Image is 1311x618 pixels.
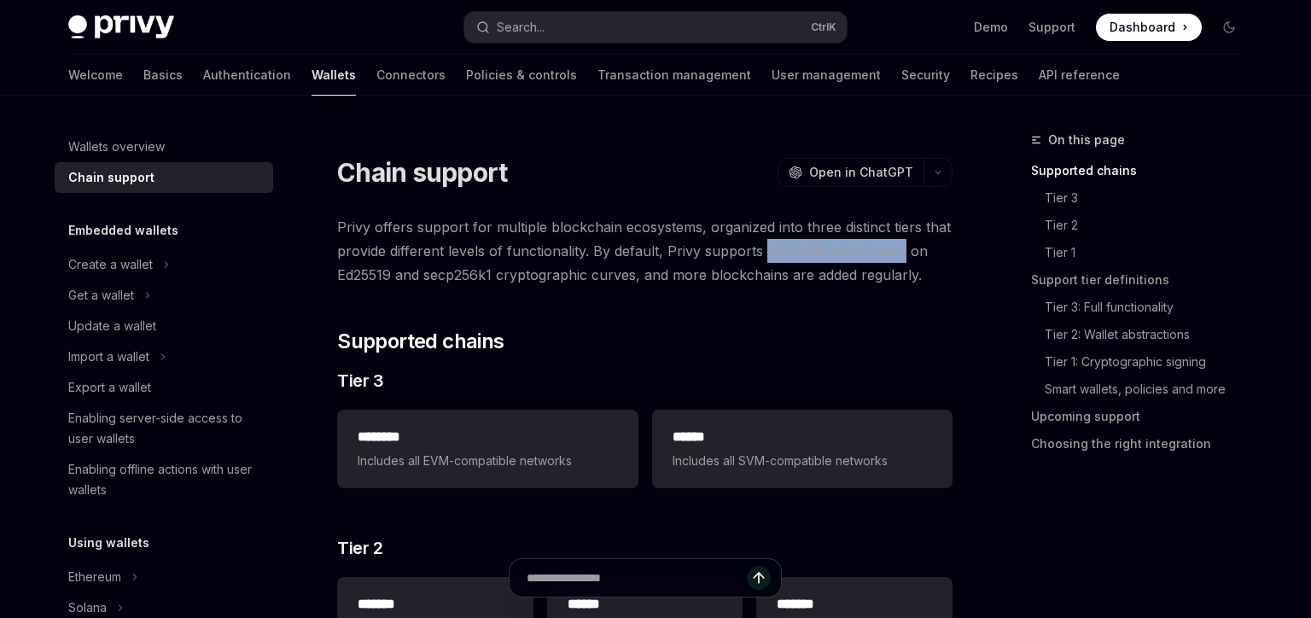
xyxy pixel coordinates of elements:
[337,536,382,560] span: Tier 2
[312,55,356,96] a: Wallets
[809,164,913,181] span: Open in ChatGPT
[55,403,273,454] a: Enabling server-side access to user wallets
[55,131,273,162] a: Wallets overview
[55,562,147,592] button: Ethereum
[68,55,123,96] a: Welcome
[1031,348,1256,376] a: Tier 1: Cryptographic signing
[68,137,165,157] div: Wallets overview
[337,410,638,488] a: **** ***Includes all EVM-compatible networks
[68,316,156,336] div: Update a wallet
[974,19,1008,36] a: Demo
[1110,19,1175,36] span: Dashboard
[55,454,273,505] a: Enabling offline actions with user wallets
[1031,239,1256,266] a: Tier 1
[68,254,153,275] div: Create a wallet
[203,55,291,96] a: Authentication
[55,341,175,372] button: Import a wallet
[1031,184,1256,212] a: Tier 3
[970,55,1018,96] a: Recipes
[1031,430,1256,458] a: Choosing the right integration
[527,559,747,597] input: Ask a question...
[1031,266,1256,294] a: Support tier definitions
[1048,130,1125,150] span: On this page
[68,408,263,449] div: Enabling server-side access to user wallets
[68,220,178,241] h5: Embedded wallets
[358,451,617,471] span: Includes all EVM-compatible networks
[497,17,545,38] div: Search...
[1031,294,1256,321] a: Tier 3: Full functionality
[1031,212,1256,239] a: Tier 2
[68,347,149,367] div: Import a wallet
[466,55,577,96] a: Policies & controls
[673,451,932,471] span: Includes all SVM-compatible networks
[1215,14,1243,41] button: Toggle dark mode
[68,598,107,618] div: Solana
[597,55,751,96] a: Transaction management
[464,12,847,43] button: Search...CtrlK
[376,55,446,96] a: Connectors
[337,157,507,188] h1: Chain support
[68,533,149,553] h5: Using wallets
[68,285,134,306] div: Get a wallet
[55,372,273,403] a: Export a wallet
[1039,55,1120,96] a: API reference
[68,459,263,500] div: Enabling offline actions with user wallets
[772,55,881,96] a: User management
[68,15,174,39] img: dark logo
[1096,14,1202,41] a: Dashboard
[337,215,953,287] span: Privy offers support for multiple blockchain ecosystems, organized into three distinct tiers that...
[143,55,183,96] a: Basics
[55,162,273,193] a: Chain support
[747,566,771,590] button: Send message
[901,55,950,96] a: Security
[55,280,160,311] button: Get a wallet
[55,249,178,280] button: Create a wallet
[68,567,121,587] div: Ethereum
[1028,19,1075,36] a: Support
[1031,376,1256,403] a: Smart wallets, policies and more
[778,158,924,187] button: Open in ChatGPT
[68,377,151,398] div: Export a wallet
[1031,403,1256,430] a: Upcoming support
[337,369,383,393] span: Tier 3
[1031,157,1256,184] a: Supported chains
[55,311,273,341] a: Update a wallet
[337,328,504,355] span: Supported chains
[68,167,154,188] div: Chain support
[652,410,953,488] a: **** *Includes all SVM-compatible networks
[811,20,836,34] span: Ctrl K
[1031,321,1256,348] a: Tier 2: Wallet abstractions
